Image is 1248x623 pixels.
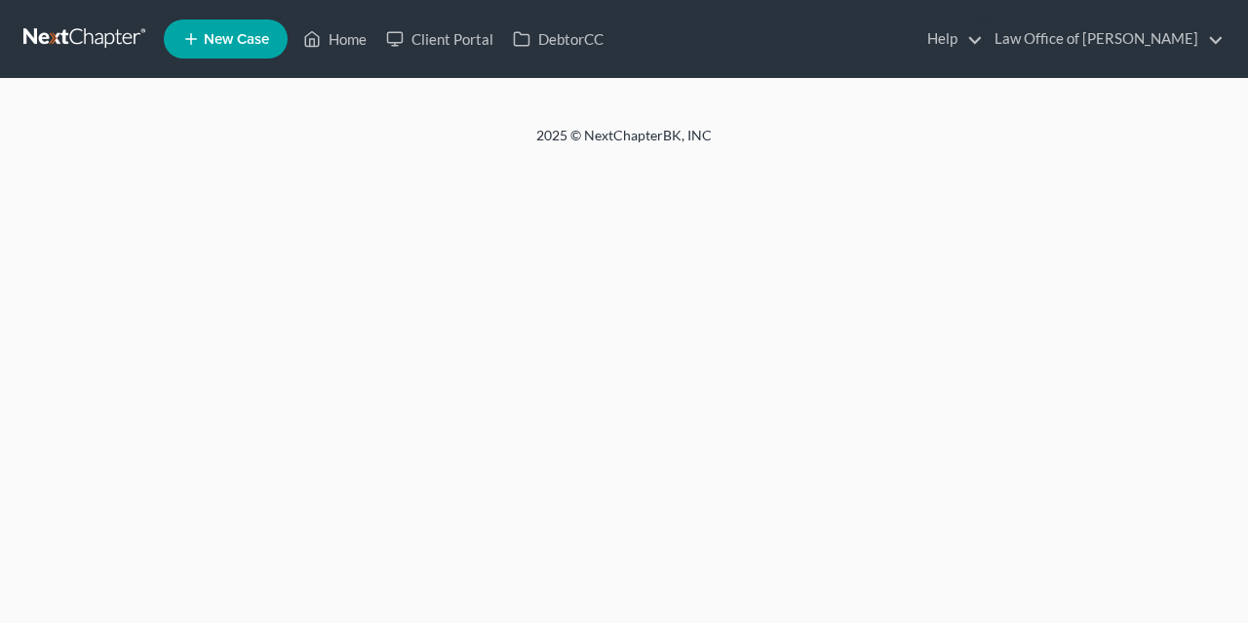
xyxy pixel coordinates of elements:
a: Law Office of [PERSON_NAME] [985,21,1224,57]
a: DebtorCC [503,21,613,57]
div: 2025 © NextChapterBK, INC [68,126,1180,161]
a: Home [293,21,376,57]
a: Client Portal [376,21,503,57]
a: Help [917,21,983,57]
new-legal-case-button: New Case [164,19,288,58]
